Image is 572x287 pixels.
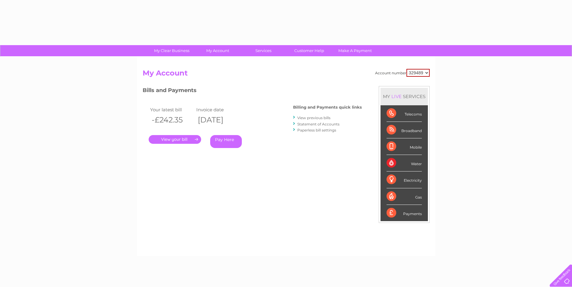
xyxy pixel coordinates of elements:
div: Water [387,155,422,171]
div: Account number [375,69,430,77]
a: Paperless bill settings [297,128,336,132]
div: Telecoms [387,105,422,122]
a: My Clear Business [147,45,197,56]
a: Pay Here [210,135,242,148]
div: Mobile [387,138,422,155]
div: Payments [387,205,422,221]
a: Customer Help [284,45,334,56]
div: Gas [387,188,422,205]
a: Make A Payment [330,45,380,56]
h4: Billing and Payments quick links [293,105,362,110]
td: Your latest bill [149,106,195,114]
h2: My Account [143,69,430,80]
h3: Bills and Payments [143,86,362,97]
a: My Account [193,45,242,56]
a: Statement of Accounts [297,122,340,126]
th: [DATE] [195,114,241,126]
a: Services [239,45,288,56]
a: . [149,135,201,144]
td: Invoice date [195,106,241,114]
div: Broadband [387,122,422,138]
th: -£242.35 [149,114,195,126]
a: View previous bills [297,116,330,120]
div: MY SERVICES [381,88,428,105]
div: LIVE [390,94,403,99]
div: Electricity [387,171,422,188]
